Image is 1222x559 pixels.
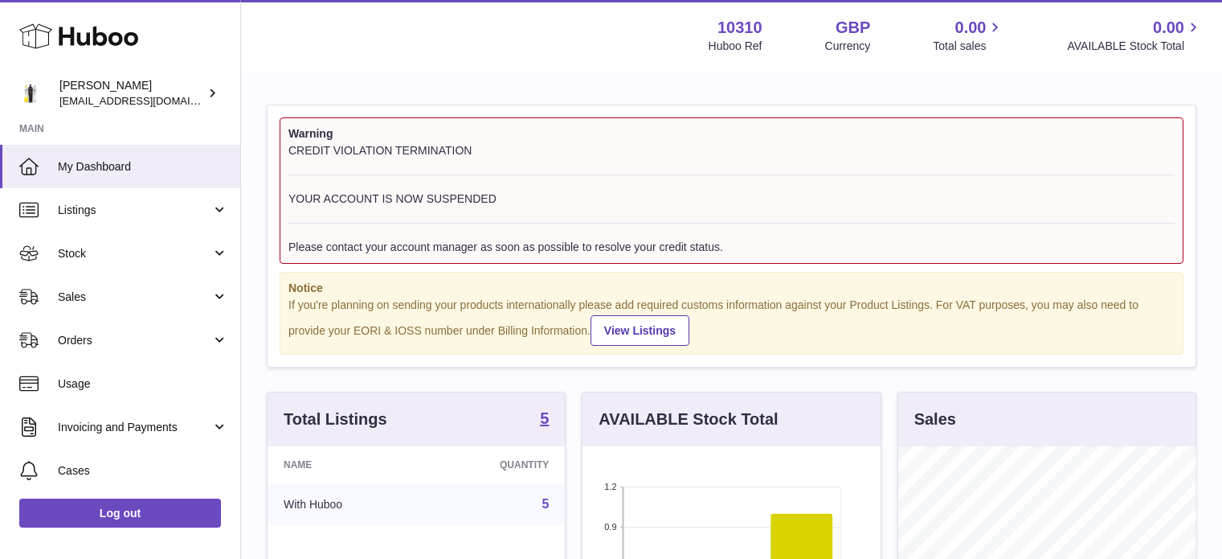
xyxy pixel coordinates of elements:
[288,298,1175,346] div: If you're planning on sending your products internationally please add required customs informati...
[914,409,956,430] h3: Sales
[58,420,211,435] span: Invoicing and Payments
[58,463,228,479] span: Cases
[709,39,762,54] div: Huboo Ref
[288,281,1175,296] strong: Notice
[19,81,43,105] img: internalAdmin-10310@internal.huboo.com
[58,246,211,261] span: Stock
[268,446,424,483] th: Name
[825,39,871,54] div: Currency
[288,143,1175,255] div: CREDIT VIOLATION TERMINATION YOUR ACCOUNT IS NOW SUSPENDED Please contact your account manager as...
[1067,17,1203,54] a: 0.00 AVAILABLE Stock Total
[933,39,1004,54] span: Total sales
[955,17,987,39] span: 0.00
[599,409,778,430] h3: AVAILABLE Stock Total
[605,482,617,491] text: 1.2
[284,409,387,430] h3: Total Listings
[59,94,236,107] span: [EMAIL_ADDRESS][DOMAIN_NAME]
[717,17,762,39] strong: 10310
[591,315,689,346] a: View Listings
[540,410,549,430] a: 5
[605,522,617,532] text: 0.9
[288,126,1175,142] strong: Warning
[836,17,870,39] strong: GBP
[540,410,549,426] strong: 5
[59,78,204,109] div: [PERSON_NAME]
[58,333,211,348] span: Orders
[58,159,228,175] span: My Dashboard
[58,290,211,305] span: Sales
[58,376,228,392] span: Usage
[933,17,1004,54] a: 0.00 Total sales
[19,499,221,528] a: Log out
[542,497,549,511] a: 5
[1153,17,1184,39] span: 0.00
[268,483,424,525] td: With Huboo
[1067,39,1203,54] span: AVAILABLE Stock Total
[58,203,211,218] span: Listings
[424,446,565,483] th: Quantity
